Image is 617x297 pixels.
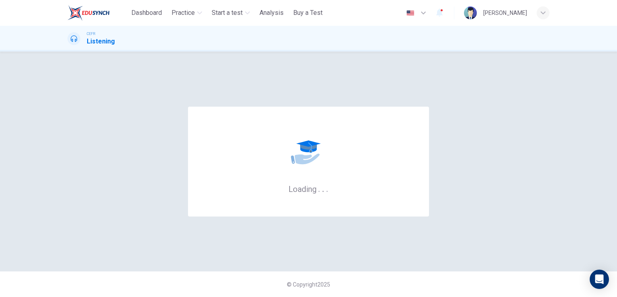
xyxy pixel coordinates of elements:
[259,8,284,18] span: Analysis
[67,5,110,21] img: ELTC logo
[87,37,115,46] h1: Listening
[87,31,95,37] span: CEFR
[172,8,195,18] span: Practice
[326,181,329,195] h6: .
[67,5,128,21] a: ELTC logo
[590,270,609,289] div: Open Intercom Messenger
[287,281,330,288] span: © Copyright 2025
[131,8,162,18] span: Dashboard
[483,8,527,18] div: [PERSON_NAME]
[290,6,326,20] button: Buy a Test
[293,8,323,18] span: Buy a Test
[256,6,287,20] button: Analysis
[128,6,165,20] button: Dashboard
[322,181,325,195] h6: .
[168,6,205,20] button: Practice
[288,184,329,194] h6: Loading
[208,6,253,20] button: Start a test
[318,181,321,195] h6: .
[464,6,477,19] img: Profile picture
[405,10,415,16] img: en
[212,8,243,18] span: Start a test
